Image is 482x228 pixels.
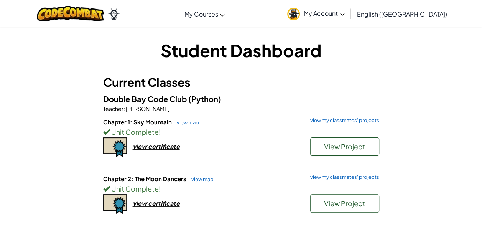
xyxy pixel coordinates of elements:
img: avatar [287,8,300,20]
img: CodeCombat logo [37,6,104,21]
span: English ([GEOGRAPHIC_DATA]) [357,10,447,18]
span: [PERSON_NAME] [125,105,169,112]
a: view certificate [103,142,180,150]
span: Unit Complete [110,127,159,136]
button: View Project [310,194,379,213]
h3: Current Classes [103,74,379,91]
a: My Courses [180,3,229,24]
img: certificate-icon.png [103,137,127,157]
span: Chapter 1: Sky Mountain [103,118,173,126]
span: ! [159,184,161,193]
span: View Project [324,142,365,151]
div: view certificate [133,199,180,207]
a: English ([GEOGRAPHIC_DATA]) [353,3,451,24]
span: My Account [304,9,345,17]
button: View Project [310,137,379,156]
a: view my classmates' projects [306,118,379,123]
a: view map [173,119,199,126]
span: View Project [324,199,365,208]
span: : [123,105,125,112]
span: Teacher [103,105,123,112]
a: view certificate [103,199,180,207]
a: My Account [283,2,349,26]
span: My Courses [184,10,218,18]
span: ! [159,127,161,136]
a: view map [188,176,214,182]
h1: Student Dashboard [103,38,379,62]
a: view my classmates' projects [306,175,379,180]
img: Ozaria [108,8,120,20]
div: view certificate [133,142,180,150]
span: Double Bay Code Club [103,94,188,104]
span: (Python) [188,94,221,104]
img: certificate-icon.png [103,194,127,214]
span: Unit Complete [110,184,159,193]
span: Chapter 2: The Moon Dancers [103,175,188,182]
